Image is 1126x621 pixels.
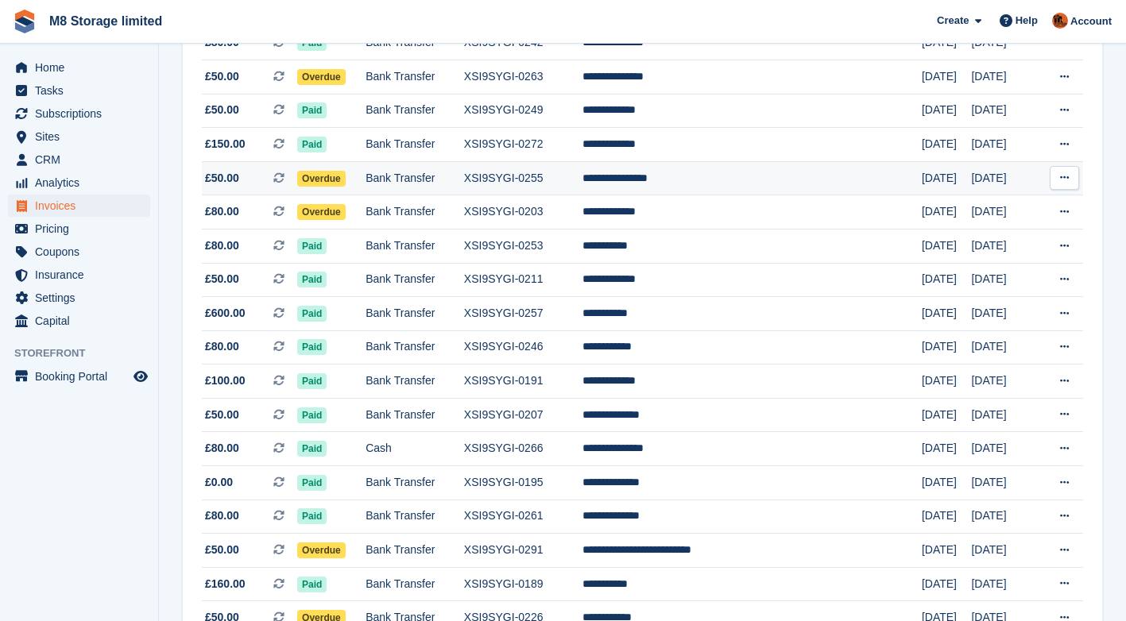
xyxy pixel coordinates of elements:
a: menu [8,264,150,286]
td: [DATE] [922,466,972,500]
span: £50.00 [205,407,239,423]
td: XSI9SYGI-0253 [464,229,582,263]
td: [DATE] [971,128,1035,162]
td: [DATE] [922,263,972,297]
td: [DATE] [971,567,1035,601]
td: Bank Transfer [366,364,464,399]
td: Bank Transfer [366,263,464,297]
span: Paid [297,577,327,592]
span: Insurance [35,264,130,286]
span: Sites [35,125,130,148]
td: XSI9SYGI-0207 [464,398,582,432]
span: CRM [35,148,130,171]
span: £80.00 [205,440,239,457]
a: menu [8,195,150,217]
span: £0.00 [205,474,233,491]
a: Preview store [131,367,150,386]
span: £80.00 [205,338,239,355]
a: menu [8,148,150,171]
td: [DATE] [922,26,972,60]
td: XSI9SYGI-0255 [464,161,582,195]
td: Bank Transfer [366,466,464,500]
td: Bank Transfer [366,499,464,534]
td: XSI9SYGI-0246 [464,330,582,364]
span: £50.00 [205,170,239,187]
span: Paid [297,407,327,423]
td: XSI9SYGI-0189 [464,567,582,601]
td: XSI9SYGI-0261 [464,499,582,534]
td: XSI9SYGI-0242 [464,26,582,60]
td: [DATE] [922,297,972,331]
a: menu [8,172,150,194]
a: menu [8,56,150,79]
img: Andy McLafferty [1052,13,1068,29]
td: XSI9SYGI-0272 [464,128,582,162]
span: Paid [297,35,327,51]
span: Overdue [297,69,346,85]
td: [DATE] [971,94,1035,128]
span: Settings [35,287,130,309]
a: M8 Storage limited [43,8,168,34]
td: [DATE] [922,128,972,162]
td: Bank Transfer [366,398,464,432]
td: [DATE] [922,567,972,601]
td: XSI9SYGI-0291 [464,534,582,568]
span: Capital [35,310,130,332]
td: [DATE] [922,229,972,263]
span: Help [1016,13,1038,29]
td: XSI9SYGI-0263 [464,60,582,94]
td: Bank Transfer [366,128,464,162]
span: £80.00 [205,203,239,220]
td: XSI9SYGI-0191 [464,364,582,399]
span: Overdue [297,204,346,220]
span: Invoices [35,195,130,217]
td: [DATE] [922,499,972,534]
td: [DATE] [922,94,972,128]
span: Tasks [35,79,130,102]
td: [DATE] [971,297,1035,331]
span: £50.00 [205,102,239,118]
span: £100.00 [205,372,246,389]
span: Paid [297,272,327,287]
a: menu [8,79,150,102]
span: Paid [297,238,327,254]
td: [DATE] [922,195,972,229]
a: menu [8,102,150,125]
a: menu [8,287,150,309]
span: £80.00 [205,507,239,524]
span: £50.00 [205,542,239,558]
td: Bank Transfer [366,229,464,263]
td: Bank Transfer [366,94,464,128]
td: [DATE] [971,499,1035,534]
td: Bank Transfer [366,330,464,364]
span: £50.00 [205,68,239,85]
span: Paid [297,373,327,389]
span: £50.00 [205,271,239,287]
td: [DATE] [971,195,1035,229]
span: Overdue [297,171,346,187]
span: Booking Portal [35,365,130,388]
span: Paid [297,508,327,524]
td: Bank Transfer [366,567,464,601]
td: [DATE] [922,161,972,195]
span: Account [1070,13,1112,29]
td: [DATE] [971,60,1035,94]
span: Paid [297,475,327,491]
a: menu [8,365,150,388]
td: [DATE] [971,432,1035,466]
span: Pricing [35,218,130,240]
td: Cash [366,432,464,466]
span: £600.00 [205,305,246,322]
td: XSI9SYGI-0211 [464,263,582,297]
td: [DATE] [922,398,972,432]
td: [DATE] [971,398,1035,432]
td: [DATE] [922,432,972,466]
span: £150.00 [205,136,246,152]
span: Create [937,13,969,29]
span: Paid [297,137,327,152]
td: Bank Transfer [366,195,464,229]
span: Overdue [297,542,346,558]
td: Bank Transfer [366,161,464,195]
img: stora-icon-8386f47178a22dfd0bd8f6a31ec36ba5ce8667c1dd55bd0f319d3a0aa187defe.svg [13,10,37,33]
span: Storefront [14,345,158,361]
